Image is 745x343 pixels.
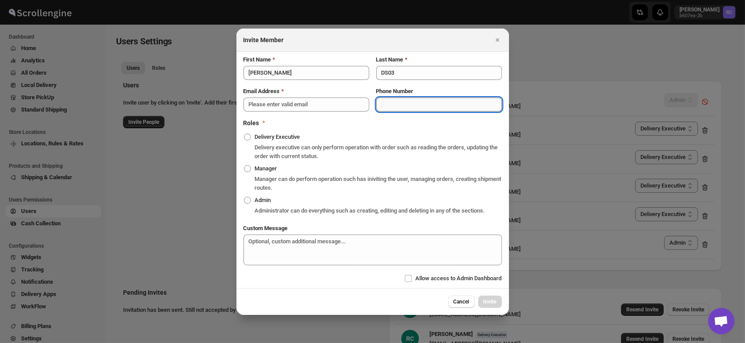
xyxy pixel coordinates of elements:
[243,36,284,43] b: Invite Member
[376,88,414,94] b: Phone Number
[376,56,403,63] b: Last Name
[255,207,485,214] span: Administrator can do everything such as creating, editing and deleting in any of the sections.
[255,134,300,140] span: Delivery Executive
[243,225,288,231] b: Custom Message
[255,144,498,159] span: Delivery executive can only perform operation with order such as reading the orders, updating the...
[416,275,502,282] span: Allow access to Admin Dashboard
[448,296,475,308] button: Cancel
[255,176,502,191] span: Manager can do perform operation such has iniviting the user, managing orders, creating shipment ...
[243,56,271,63] b: First Name
[255,197,271,203] span: Admin
[243,97,369,112] input: Please enter valid email
[243,88,280,94] b: Email Address
[454,298,469,305] span: Cancel
[243,119,259,127] h2: Roles
[491,34,504,46] button: Close
[708,308,734,334] a: Open chat
[255,165,277,172] span: Manager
